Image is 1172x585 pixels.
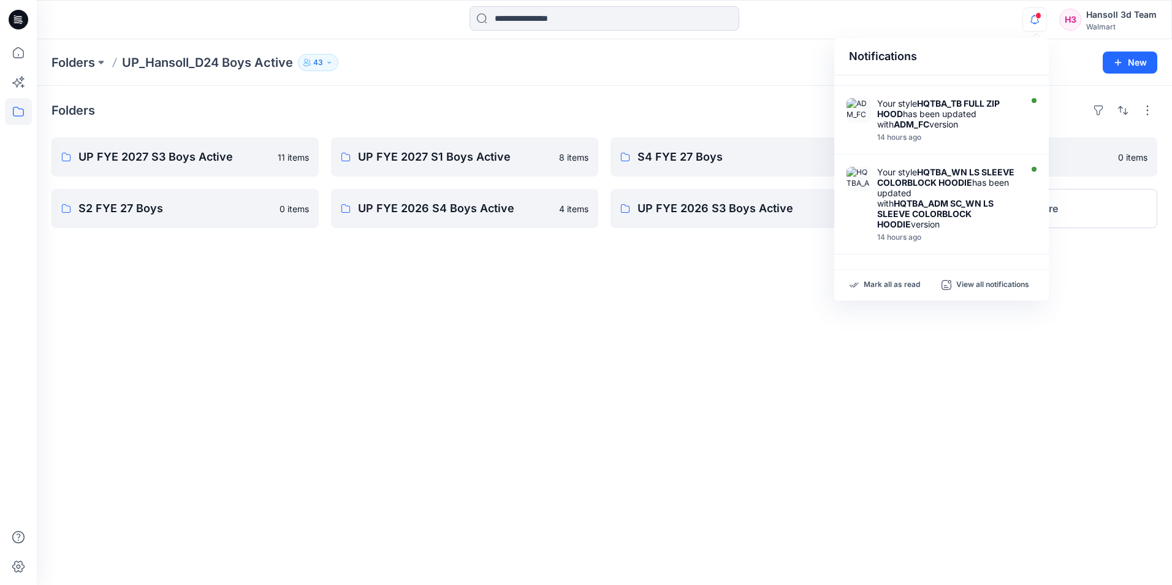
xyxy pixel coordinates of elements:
[78,148,270,166] p: UP FYE 2027 S3 Boys Active
[122,54,293,71] p: UP_Hansoll_D24 Boys Active
[51,103,95,118] h4: Folders
[559,202,588,215] p: 4 items
[611,189,878,228] a: UP FYE 2026 S3 Boys Active6 items
[559,151,588,164] p: 8 items
[1118,151,1147,164] p: 0 items
[877,167,1018,229] div: Your style has been updated with version
[611,137,878,177] a: S4 FYE 27 Boys0 items
[864,280,920,291] p: Mark all as read
[358,148,552,166] p: UP FYE 2027 S1 Boys Active
[51,137,319,177] a: UP FYE 2027 S3 Boys Active11 items
[834,38,1049,75] div: Notifications
[877,198,994,229] strong: HQTBA_ADM SC_WN LS SLEEVE COLORBLOCK HOODIE
[358,200,552,217] p: UP FYE 2026 S4 Boys Active
[313,56,323,69] p: 43
[877,233,1018,242] div: Wednesday, September 17, 2025 09:19
[956,280,1029,291] p: View all notifications
[1086,22,1157,31] div: Walmart
[331,189,598,228] a: UP FYE 2026 S4 Boys Active4 items
[894,119,929,129] strong: ADM_FC
[280,202,309,215] p: 0 items
[331,137,598,177] a: UP FYE 2027 S1 Boys Active8 items
[51,54,95,71] a: Folders
[1059,9,1081,31] div: H3
[877,98,1000,119] strong: HQTBA_TB FULL ZIP HOOD
[877,167,1014,188] strong: HQTBA_WN LS SLEEVE COLORBLOCK HOODIE
[877,98,1018,129] div: Your style has been updated with version
[1086,7,1157,22] div: Hansoll 3d Team
[78,200,272,217] p: S2 FYE 27 Boys
[278,151,309,164] p: 11 items
[1103,52,1157,74] button: New
[847,167,871,191] img: HQTBA_ADM SC_WN LS SLEEVE COLORBLOCK HOODIE
[877,133,1018,142] div: Wednesday, September 17, 2025 09:24
[847,98,871,123] img: ADM_FC
[637,200,831,217] p: UP FYE 2026 S3 Boys Active
[637,148,831,166] p: S4 FYE 27 Boys
[51,189,319,228] a: S2 FYE 27 Boys0 items
[298,54,338,71] button: 43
